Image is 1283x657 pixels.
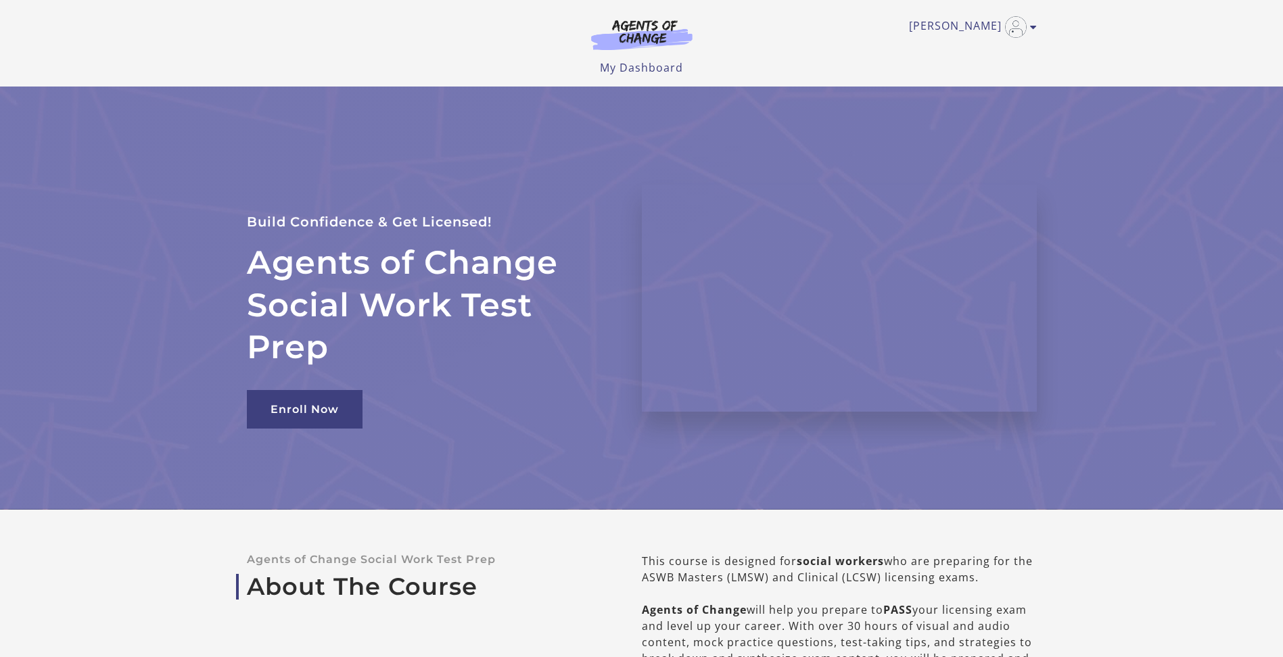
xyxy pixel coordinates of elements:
[247,390,363,429] a: Enroll Now
[909,16,1030,38] a: Toggle menu
[883,602,912,617] b: PASS
[797,554,884,568] b: social workers
[642,602,747,617] b: Agents of Change
[247,573,599,601] a: About The Course
[247,241,609,368] h2: Agents of Change Social Work Test Prep
[600,60,683,75] a: My Dashboard
[577,19,707,50] img: Agents of Change Logo
[247,553,599,566] p: Agents of Change Social Work Test Prep
[247,211,609,233] p: Build Confidence & Get Licensed!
